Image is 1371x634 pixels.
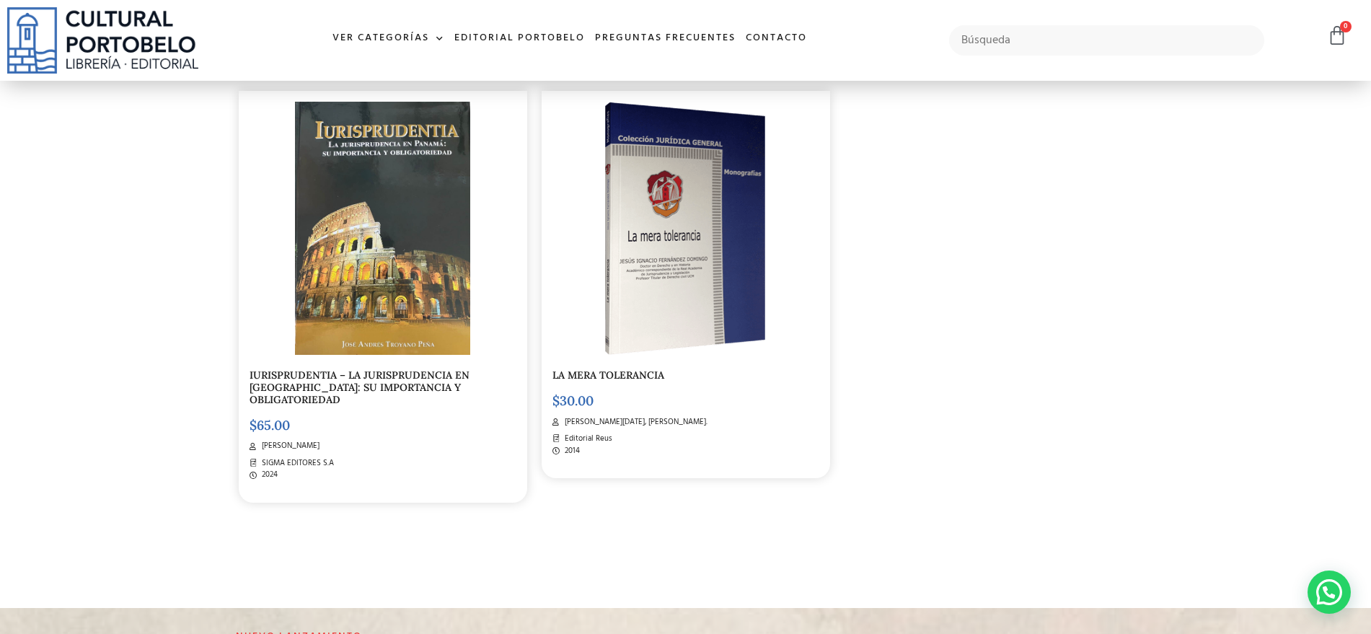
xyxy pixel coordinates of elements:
[250,417,290,433] bdi: 65.00
[1327,25,1347,46] a: 0
[250,369,470,406] a: IURISPRUDENTIA – LA JURISPRUDENCIA EN [GEOGRAPHIC_DATA]: SU IMPORTANCIA Y OBLIGATORIEDAD
[250,417,257,433] span: $
[449,23,590,54] a: Editorial Portobelo
[1340,21,1352,32] span: 0
[258,440,319,452] span: [PERSON_NAME]
[258,469,278,481] span: 2024
[295,102,470,356] img: WhatsApp Image 2024-11-15 at 10.44.03 AM
[590,23,741,54] a: Preguntas frecuentes
[552,392,594,409] bdi: 30.00
[559,102,813,356] img: la-mera-tolerancia-2.png
[741,23,812,54] a: Contacto
[552,392,560,409] span: $
[327,23,449,54] a: Ver Categorías
[561,433,612,445] span: Editorial Reus
[552,369,664,382] a: LA MERA TOLERANCIA
[258,457,334,470] span: SIGMA EDITORES S.A
[561,416,707,428] span: [PERSON_NAME][DATE], [PERSON_NAME].
[1308,571,1351,614] div: Contactar por WhatsApp
[949,25,1265,56] input: Búsqueda
[561,445,580,457] span: 2014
